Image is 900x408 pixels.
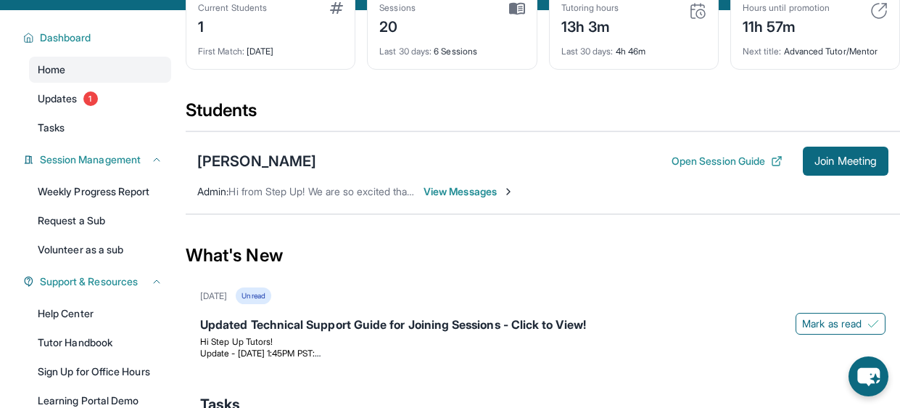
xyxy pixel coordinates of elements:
img: Mark as read [867,318,879,330]
span: Last 30 days : [379,46,432,57]
span: Last 30 days : [561,46,614,57]
button: Join Meeting [803,147,888,176]
div: 20 [379,14,416,37]
img: card [509,2,525,15]
a: Volunteer as a sub [29,237,171,263]
span: First Match : [198,46,244,57]
div: [DATE] [200,290,227,302]
a: Sign Up for Office Hours [29,359,171,385]
button: Support & Resources [34,274,162,289]
span: Dashboard [40,30,91,45]
span: Tasks [38,121,65,135]
div: 6 Sessions [379,37,524,57]
div: Advanced Tutor/Mentor [743,37,888,57]
span: Hi Step Up Tutors! [200,336,273,347]
div: 1 [198,14,267,37]
div: What's New [186,224,900,287]
div: 4h 46m [561,37,706,57]
a: Request a Sub [29,208,171,234]
span: Session Management [40,152,141,167]
div: Unread [236,287,271,304]
div: Current Students [198,2,267,14]
img: Chevron-Right [503,186,514,197]
img: card [330,2,343,14]
a: Weekly Progress Report [29,179,171,205]
span: Home [38,62,65,77]
button: Dashboard [34,30,162,45]
div: Sessions [379,2,416,14]
span: Join Meeting [814,157,877,166]
button: Session Management [34,152,162,167]
div: Tutoring hours [561,2,619,14]
div: 11h 57m [743,14,830,37]
a: Help Center [29,301,171,327]
span: Admin : [197,185,228,197]
span: Next title : [743,46,782,57]
a: Tasks [29,115,171,141]
div: [PERSON_NAME] [197,151,316,171]
div: [DATE] [198,37,343,57]
a: Tutor Handbook [29,330,171,356]
div: Students [186,99,900,131]
span: Updates [38,91,78,106]
span: Update - [DATE] 1:45PM PST: [200,348,321,359]
img: card [689,2,706,20]
span: View Messages [424,184,514,199]
div: 13h 3m [561,14,619,37]
span: 1 [83,91,98,106]
div: Updated Technical Support Guide for Joining Sessions - Click to View! [200,316,885,336]
span: Mark as read [802,317,862,331]
img: card [870,2,888,20]
a: Home [29,57,171,83]
div: Hours until promotion [743,2,830,14]
button: chat-button [849,356,888,396]
button: Open Session Guide [672,154,783,168]
button: Mark as read [796,313,885,335]
span: Support & Resources [40,274,138,289]
a: Updates1 [29,86,171,112]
